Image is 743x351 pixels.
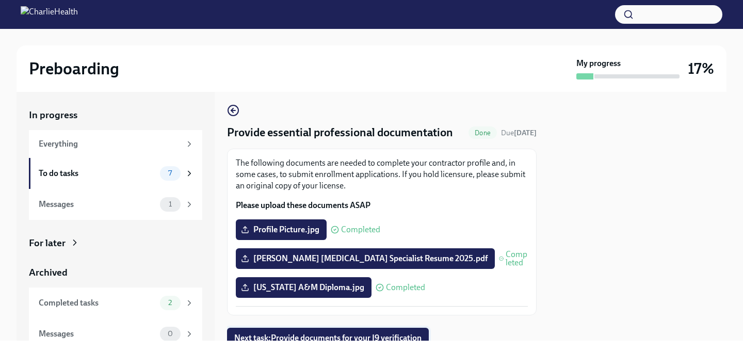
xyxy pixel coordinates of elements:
strong: [DATE] [514,129,537,137]
label: [PERSON_NAME] [MEDICAL_DATA] Specialist Resume 2025.pdf [236,248,495,269]
span: Done [469,129,497,137]
span: 1 [163,200,178,208]
span: Next task : Provide documents for your I9 verification [234,333,422,343]
div: To do tasks [39,168,156,179]
label: Profile Picture.jpg [236,219,327,240]
div: For later [29,236,66,250]
span: 2 [162,299,178,307]
a: Messages1 [29,189,202,220]
span: 0 [161,330,179,338]
div: Everything [39,138,181,150]
a: For later [29,236,202,250]
span: Completed [386,283,425,292]
a: Messages0 [29,318,202,349]
h3: 17% [688,59,714,78]
img: CharlieHealth [21,6,78,23]
span: Completed [341,226,380,234]
button: Next task:Provide documents for your I9 verification [227,328,429,348]
a: To do tasks7 [29,158,202,189]
span: October 13th, 2025 08:00 [501,128,537,138]
a: Archived [29,266,202,279]
a: Everything [29,130,202,158]
strong: Please upload these documents ASAP [236,200,370,210]
div: Messages [39,199,156,210]
span: 7 [162,169,178,177]
a: Completed tasks2 [29,288,202,318]
div: Completed tasks [39,297,156,309]
span: Completed [506,250,528,267]
span: [PERSON_NAME] [MEDICAL_DATA] Specialist Resume 2025.pdf [243,253,488,264]
p: The following documents are needed to complete your contractor profile and, in some cases, to sub... [236,157,528,192]
h4: Provide essential professional documentation [227,125,453,140]
strong: My progress [576,58,621,69]
label: [US_STATE] A&M Diploma.jpg [236,277,372,298]
span: Due [501,129,537,137]
a: In progress [29,108,202,122]
div: Messages [39,328,156,340]
span: [US_STATE] A&M Diploma.jpg [243,282,364,293]
h2: Preboarding [29,58,119,79]
span: Profile Picture.jpg [243,225,319,235]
